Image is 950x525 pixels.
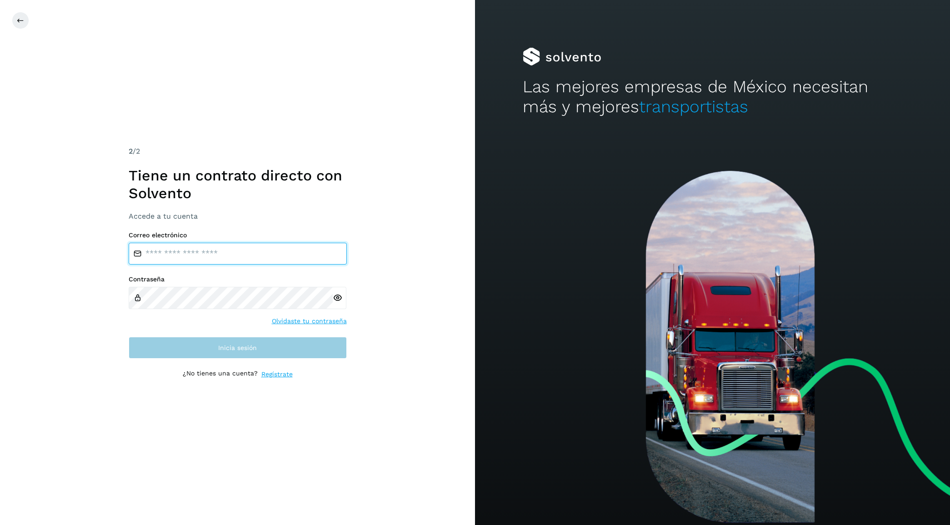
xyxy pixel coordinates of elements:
span: 2 [129,147,133,155]
a: Regístrate [261,370,293,379]
button: Inicia sesión [129,337,347,359]
p: ¿No tienes una cuenta? [183,370,258,379]
h2: Las mejores empresas de México necesitan más y mejores [523,77,903,117]
span: Inicia sesión [218,345,257,351]
div: /2 [129,146,347,157]
h1: Tiene un contrato directo con Solvento [129,167,347,202]
a: Olvidaste tu contraseña [272,316,347,326]
span: transportistas [639,97,748,116]
h3: Accede a tu cuenta [129,212,347,220]
label: Contraseña [129,275,347,283]
label: Correo electrónico [129,231,347,239]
